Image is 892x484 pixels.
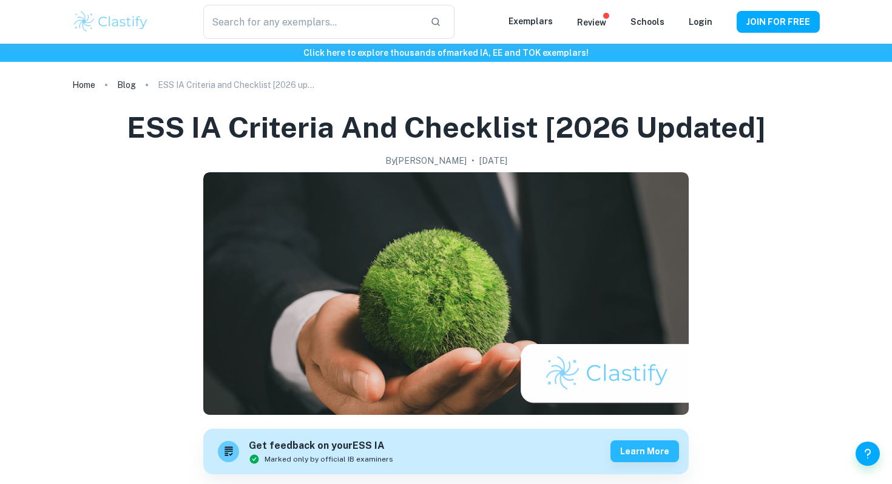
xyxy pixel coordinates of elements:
[72,10,149,34] img: Clastify logo
[158,78,316,92] p: ESS IA Criteria and Checklist [2026 updated]
[856,442,880,466] button: Help and Feedback
[265,454,393,465] span: Marked only by official IB examiners
[630,17,664,27] a: Schools
[610,440,679,462] button: Learn more
[127,108,766,147] h1: ESS IA Criteria and Checklist [2026 updated]
[72,76,95,93] a: Home
[203,5,421,39] input: Search for any exemplars...
[509,15,553,28] p: Exemplars
[471,154,475,167] p: •
[689,17,712,27] a: Login
[479,154,507,167] h2: [DATE]
[2,46,890,59] h6: Click here to explore thousands of marked IA, EE and TOK exemplars !
[117,76,136,93] a: Blog
[577,16,606,29] p: Review
[249,439,393,454] h6: Get feedback on your ESS IA
[385,154,467,167] h2: By [PERSON_NAME]
[203,429,689,474] a: Get feedback on yourESS IAMarked only by official IB examinersLearn more
[737,11,820,33] button: JOIN FOR FREE
[203,172,689,415] img: ESS IA Criteria and Checklist [2026 updated] cover image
